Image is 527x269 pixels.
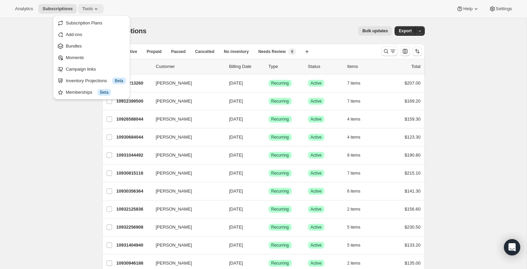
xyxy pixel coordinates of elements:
button: [PERSON_NAME] [152,240,220,251]
span: Recurring [271,243,289,248]
button: Bundles [55,40,128,51]
span: Export [399,28,412,34]
div: Open Intercom Messenger [504,239,520,255]
p: 10930946188 [116,260,150,267]
span: Active [311,116,322,122]
p: 10932125836 [116,206,150,213]
p: 10930684044 [116,134,150,141]
span: Cancelled [195,49,215,54]
span: Recurring [271,116,289,122]
span: [DATE] [229,207,243,212]
span: [PERSON_NAME] [156,260,192,267]
span: Beta [100,90,109,95]
p: 10930356364 [116,188,150,195]
span: [PERSON_NAME] [156,152,192,159]
span: 8 items [347,153,361,158]
span: $215.10 [405,171,421,176]
span: 2 items [347,261,361,266]
button: Create new view [302,47,312,56]
button: [PERSON_NAME] [152,96,220,107]
span: $141.30 [405,189,421,194]
button: [PERSON_NAME] [152,132,220,143]
span: [DATE] [229,243,243,248]
span: Active [311,134,322,140]
span: 5 items [347,225,361,230]
p: ID [116,63,150,70]
button: 7 items [347,96,368,106]
span: Active [311,189,322,194]
button: Bulk updates [358,26,392,36]
span: [DATE] [229,134,243,140]
span: Subscriptions [42,6,73,12]
span: 7 items [347,98,361,104]
span: [PERSON_NAME] [156,188,192,195]
span: [PERSON_NAME] [156,134,192,141]
button: 7 items [347,78,368,88]
span: Active [311,153,322,158]
span: [PERSON_NAME] [156,170,192,177]
p: 10931404940 [116,242,150,249]
p: 10894213260 [116,80,150,87]
span: No inventory [224,49,249,54]
span: Recurring [271,189,289,194]
span: Recurring [271,153,289,158]
span: [PERSON_NAME] [156,116,192,123]
span: Settings [496,6,512,12]
button: [PERSON_NAME] [152,222,220,233]
span: Recurring [271,98,289,104]
span: $123.30 [405,134,421,140]
span: Moments [66,55,84,60]
span: Active [311,80,322,86]
p: Billing Date [229,63,263,70]
button: Help [452,4,483,14]
span: Recurring [271,134,289,140]
span: 2 items [347,207,361,212]
div: 10930684044[PERSON_NAME][DATE]SuccessRecurringSuccessActive4 items$123.30 [116,132,421,142]
button: 4 items [347,132,368,142]
button: Export [395,26,416,36]
button: Moments [55,52,128,63]
span: [DATE] [229,98,243,104]
button: 6 items [347,186,368,196]
span: Active [311,207,322,212]
span: $133.20 [405,243,421,248]
span: [PERSON_NAME] [156,224,192,231]
p: 10912399500 [116,98,150,105]
button: Analytics [11,4,37,14]
button: 8 items [347,150,368,160]
span: [PERSON_NAME] [156,98,192,105]
span: [DATE] [229,189,243,194]
span: $135.00 [405,261,421,266]
span: $190.80 [405,153,421,158]
p: 10930815116 [116,170,150,177]
button: Settings [485,4,516,14]
span: [DATE] [229,171,243,176]
button: [PERSON_NAME] [152,150,220,161]
span: $169.20 [405,98,421,104]
button: Tools [78,4,104,14]
span: $230.50 [405,225,421,230]
p: 10926588044 [116,116,150,123]
button: Sort the results [413,47,422,56]
span: Analytics [15,6,33,12]
span: Active [311,98,322,104]
button: 7 items [347,168,368,178]
div: Memberships [66,89,126,96]
span: [PERSON_NAME] [156,242,192,249]
div: 10931404940[PERSON_NAME][DATE]SuccessRecurringSuccessActive5 items$133.20 [116,240,421,250]
div: 10932125836[PERSON_NAME][DATE]SuccessRecurringSuccessActive2 items$156.60 [116,204,421,214]
span: Help [463,6,472,12]
button: 2 items [347,204,368,214]
button: [PERSON_NAME] [152,186,220,197]
button: Add-ons [55,29,128,40]
span: Recurring [271,261,289,266]
span: 6 [291,49,293,54]
button: Search and filter results [381,47,398,56]
span: Active [311,243,322,248]
span: $156.60 [405,207,421,212]
span: [DATE] [229,80,243,86]
button: 2 items [347,258,368,268]
span: [DATE] [229,261,243,266]
span: [DATE] [229,116,243,122]
button: [PERSON_NAME] [152,258,220,269]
